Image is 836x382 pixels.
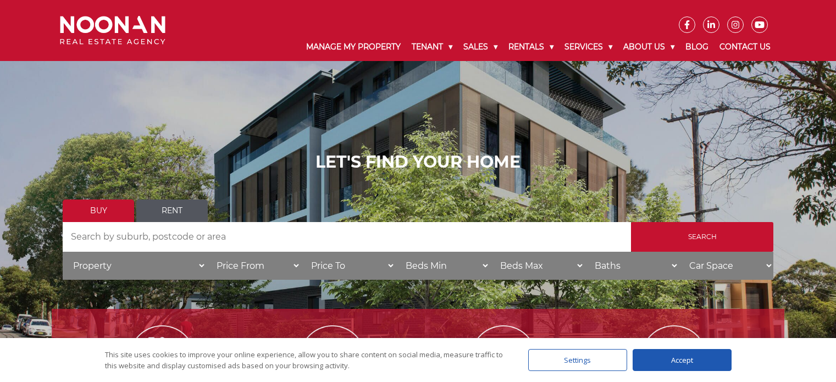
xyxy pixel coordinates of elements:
a: Buy [63,200,134,222]
img: Noonan Real Estate Agency [60,16,165,45]
input: Search [631,222,773,252]
a: Blog [680,33,714,61]
a: Rentals [503,33,559,61]
a: Contact Us [714,33,776,61]
h1: LET'S FIND YOUR HOME [63,152,773,172]
div: Settings [528,349,627,371]
div: Accept [633,349,732,371]
a: Tenant [406,33,458,61]
a: Rent [136,200,208,222]
a: About Us [618,33,680,61]
a: Services [559,33,618,61]
div: This site uses cookies to improve your online experience, allow you to share content on social me... [105,349,506,371]
a: Manage My Property [301,33,406,61]
input: Search by suburb, postcode or area [63,222,631,252]
a: Sales [458,33,503,61]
